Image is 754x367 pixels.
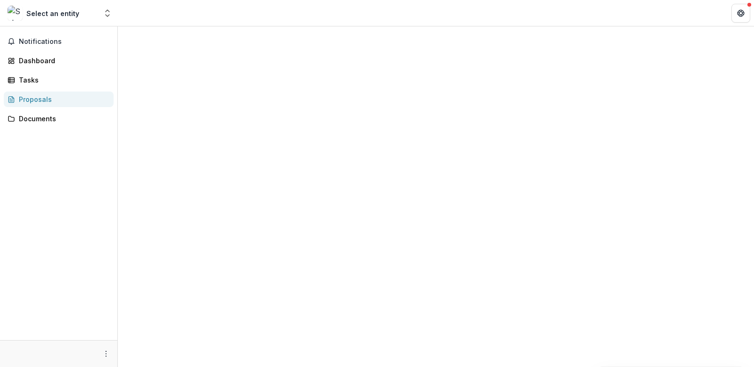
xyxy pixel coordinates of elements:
div: Dashboard [19,56,106,66]
a: Tasks [4,72,114,88]
button: Notifications [4,34,114,49]
span: Notifications [19,38,110,46]
div: Documents [19,114,106,124]
button: Open entity switcher [101,4,114,23]
button: More [100,348,112,359]
button: Get Help [731,4,750,23]
div: Select an entity [26,8,79,18]
div: Proposals [19,94,106,104]
a: Proposals [4,92,114,107]
a: Dashboard [4,53,114,68]
img: Select an entity [8,6,23,21]
a: Documents [4,111,114,126]
div: Tasks [19,75,106,85]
